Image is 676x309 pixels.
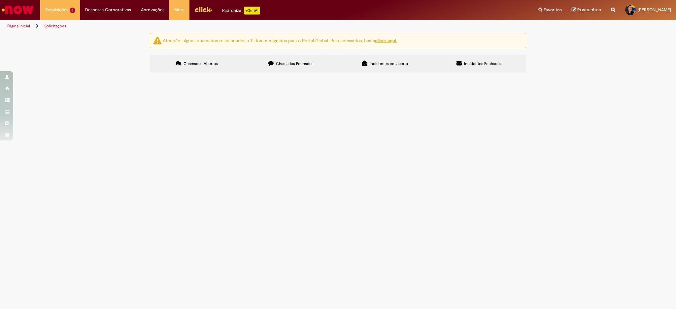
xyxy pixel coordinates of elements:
[45,7,68,13] span: Requisições
[194,5,212,15] img: click_logo_yellow_360x200.png
[5,20,446,32] ul: Trilhas de página
[1,3,35,16] img: ServiceNow
[141,7,164,13] span: Aprovações
[572,7,601,13] a: Rascunhos
[577,7,601,13] span: Rascunhos
[544,7,562,13] span: Favoritos
[244,7,260,15] p: +GenAi
[222,7,260,15] div: Padroniza
[375,37,397,43] a: clicar aqui.
[44,23,66,29] a: Solicitações
[174,7,185,13] span: More
[464,61,502,66] span: Incidentes Fechados
[7,23,30,29] a: Página inicial
[70,8,75,13] span: 3
[163,37,397,43] ng-bind-html: Atenção: alguns chamados relacionados a T.I foram migrados para o Portal Global. Para acessá-los,...
[276,61,314,66] span: Chamados Fechados
[370,61,408,66] span: Incidentes em aberto
[85,7,131,13] span: Despesas Corporativas
[638,7,671,13] span: [PERSON_NAME]
[184,61,218,66] span: Chamados Abertos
